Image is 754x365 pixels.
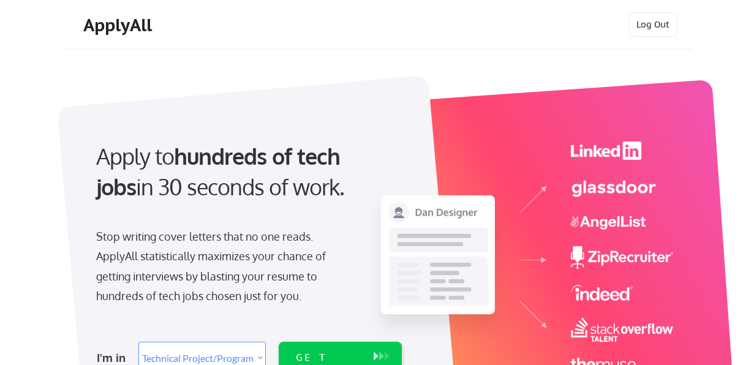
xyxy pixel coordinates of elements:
button: Log Out [628,12,677,37]
strong: hundreds of tech jobs [96,142,345,200]
div: ApplyAll [83,15,156,36]
div: Stop writing cover letters that no one reads. ApplyAll statistically maximizes your chance of get... [96,227,348,306]
div: Apply to in 30 seconds of work. [96,141,397,203]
